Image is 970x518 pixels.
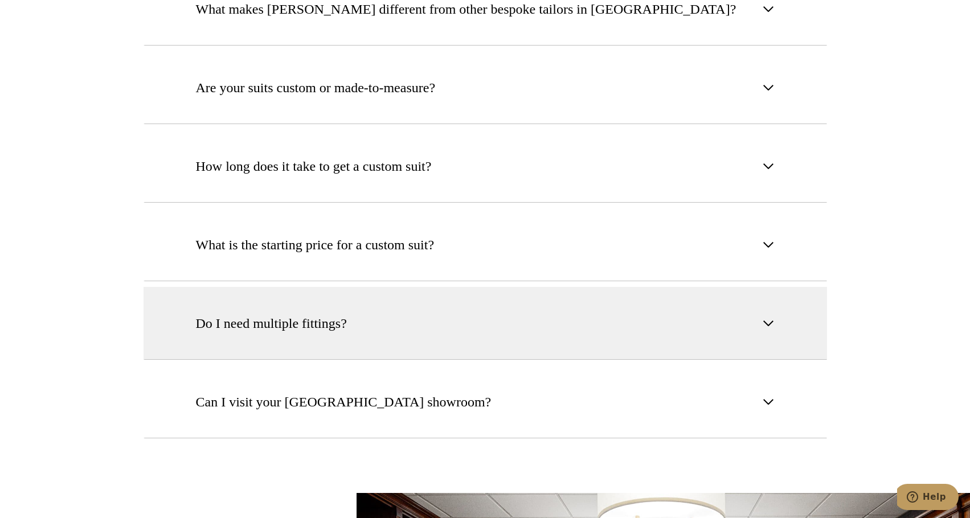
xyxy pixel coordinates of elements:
button: How long does it take to get a custom suit? [144,130,827,203]
span: Are your suits custom or made-to-measure? [196,77,436,98]
button: Can I visit your [GEOGRAPHIC_DATA] showroom? [144,365,827,438]
button: What is the starting price for a custom suit? [144,208,827,281]
button: Are your suits custom or made-to-measure? [144,51,827,124]
button: Do I need multiple fittings? [144,287,827,360]
span: How long does it take to get a custom suit? [196,156,432,176]
span: Do I need multiple fittings? [196,313,347,334]
span: Can I visit your [GEOGRAPHIC_DATA] showroom? [196,392,492,412]
span: What is the starting price for a custom suit? [196,235,435,255]
iframe: Opens a widget where you can chat to one of our agents [897,484,959,512]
